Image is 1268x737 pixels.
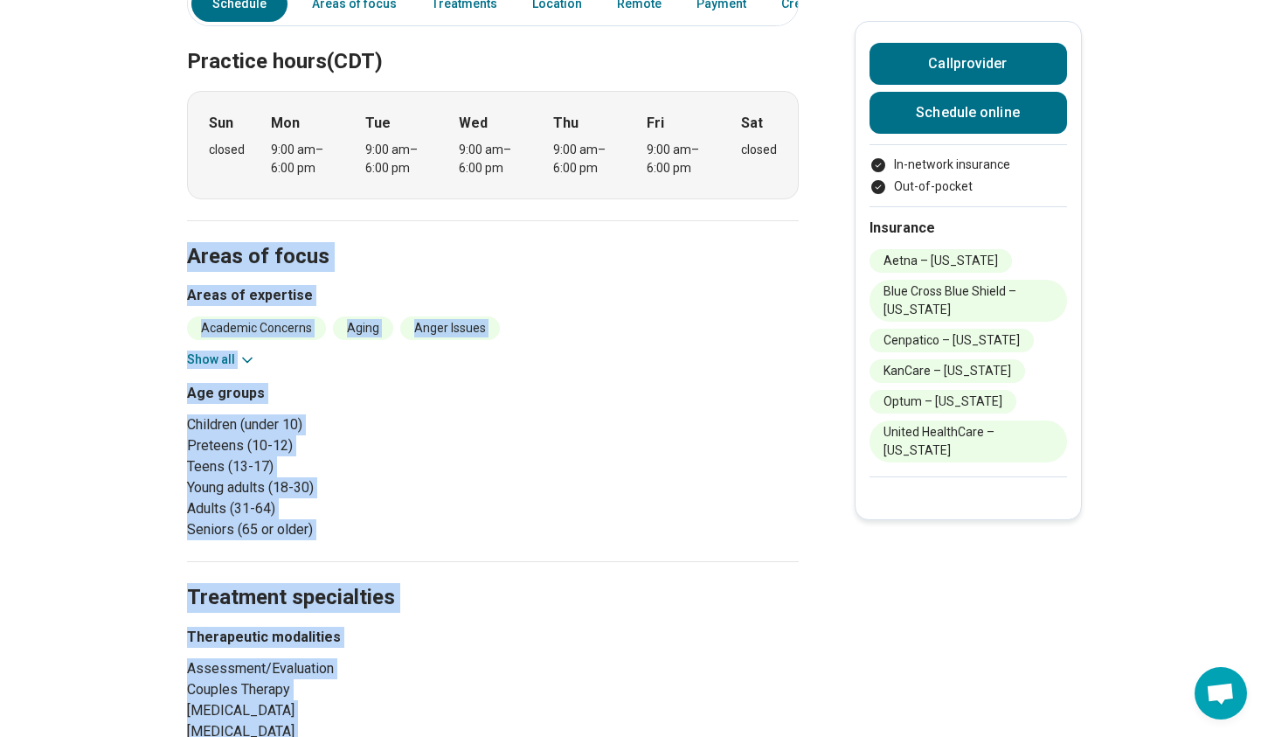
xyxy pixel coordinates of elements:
[741,113,763,134] strong: Sat
[870,390,1016,414] li: Optum – [US_STATE]
[187,200,799,272] h2: Areas of focus
[187,477,486,498] li: Young adults (18-30)
[553,113,579,134] strong: Thu
[187,627,432,648] h3: Therapeutic modalities
[365,113,391,134] strong: Tue
[187,519,486,540] li: Seniors (65 or older)
[187,658,432,679] li: Assessment/Evaluation
[209,113,233,134] strong: Sun
[187,316,326,340] li: Academic Concerns
[187,541,799,613] h2: Treatment specialties
[741,141,777,159] div: closed
[271,141,338,177] div: 9:00 am – 6:00 pm
[870,280,1067,322] li: Blue Cross Blue Shield – [US_STATE]
[870,156,1067,174] li: In-network insurance
[187,456,486,477] li: Teens (13-17)
[400,316,500,340] li: Anger Issues
[870,421,1067,462] li: United HealthCare – [US_STATE]
[870,359,1025,383] li: KanCare – [US_STATE]
[647,113,664,134] strong: Fri
[459,113,488,134] strong: Wed
[870,177,1067,196] li: Out-of-pocket
[187,5,799,77] h2: Practice hours (CDT)
[209,141,245,159] div: closed
[870,156,1067,196] ul: Payment options
[187,351,256,369] button: Show all
[870,329,1034,352] li: Cenpatico – [US_STATE]
[870,218,1067,239] h2: Insurance
[333,316,393,340] li: Aging
[365,141,433,177] div: 9:00 am – 6:00 pm
[870,249,1012,273] li: Aetna – [US_STATE]
[870,92,1067,134] a: Schedule online
[459,141,526,177] div: 9:00 am – 6:00 pm
[187,700,432,721] li: [MEDICAL_DATA]
[187,91,799,199] div: When does the program meet?
[187,679,432,700] li: Couples Therapy
[870,43,1067,85] button: Callprovider
[187,285,799,306] h3: Areas of expertise
[187,498,486,519] li: Adults (31-64)
[187,414,486,435] li: Children (under 10)
[553,141,620,177] div: 9:00 am – 6:00 pm
[647,141,714,177] div: 9:00 am – 6:00 pm
[271,113,300,134] strong: Mon
[187,435,486,456] li: Preteens (10-12)
[1195,667,1247,720] div: Open chat
[187,383,486,404] h3: Age groups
